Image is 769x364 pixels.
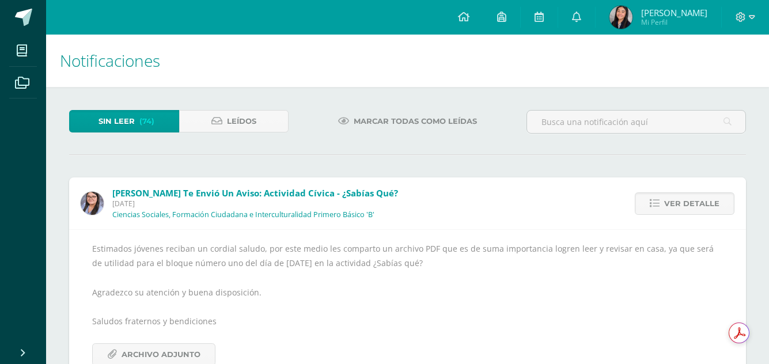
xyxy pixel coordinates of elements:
[527,111,745,133] input: Busca una notificación aquí
[227,111,256,132] span: Leídos
[354,111,477,132] span: Marcar todas como leídas
[664,193,719,214] span: Ver detalle
[641,7,707,18] span: [PERSON_NAME]
[179,110,289,132] a: Leídos
[324,110,491,132] a: Marcar todas como leídas
[112,210,374,219] p: Ciencias Sociales, Formación Ciudadana e Interculturalidad Primero Básico 'B'
[139,111,154,132] span: (74)
[112,199,398,208] span: [DATE]
[60,50,160,71] span: Notificaciones
[609,6,632,29] img: 5078cc30a31730f50566ae4dcab8e459.png
[641,17,707,27] span: Mi Perfil
[99,111,135,132] span: Sin leer
[81,192,104,215] img: 17db063816693a26b2c8d26fdd0faec0.png
[69,110,179,132] a: Sin leer(74)
[112,187,398,199] span: [PERSON_NAME] te envió un aviso: Actividad cívica - ¿Sabías qué?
